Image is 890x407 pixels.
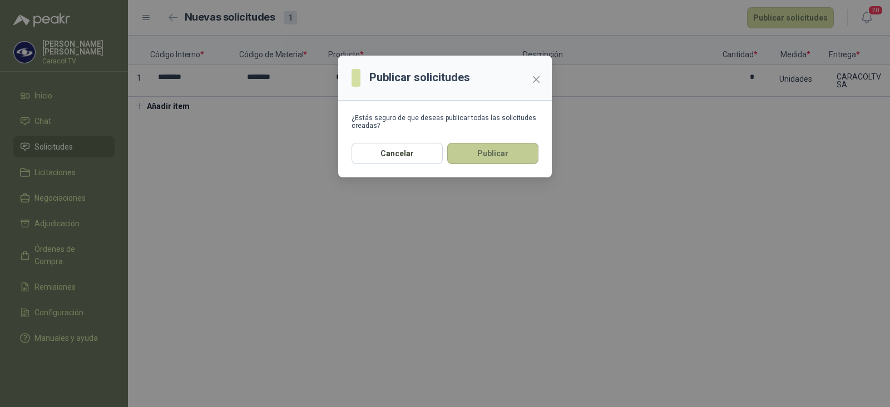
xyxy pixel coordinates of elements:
div: ¿Estás seguro de que deseas publicar todas las solicitudes creadas? [352,114,538,130]
button: Close [527,71,545,88]
h3: Publicar solicitudes [369,69,470,86]
button: Cancelar [352,143,443,164]
button: Publicar [447,143,538,164]
span: close [532,75,541,84]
